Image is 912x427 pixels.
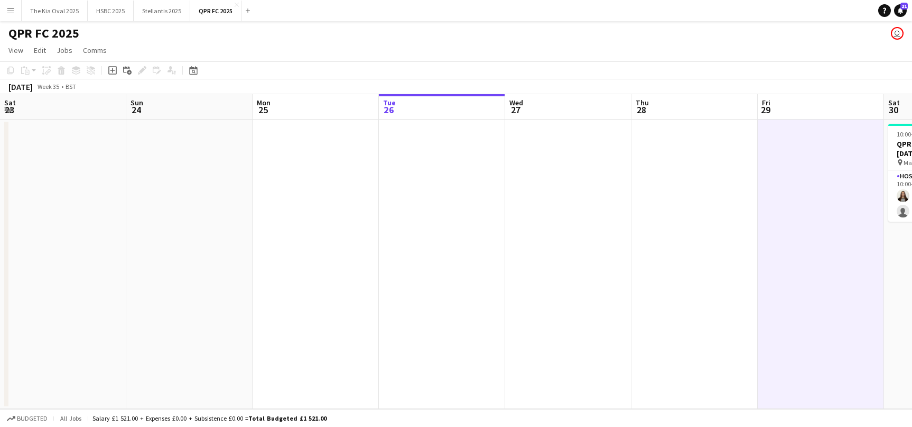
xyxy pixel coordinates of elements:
[891,27,904,40] app-user-avatar: Sam Johannesson
[17,415,48,422] span: Budgeted
[83,46,107,55] span: Comms
[134,1,190,21] button: Stellantis 2025
[34,46,46,55] span: Edit
[131,98,143,107] span: Sun
[88,1,134,21] button: HSBC 2025
[79,43,111,57] a: Comms
[636,98,649,107] span: Thu
[5,413,49,424] button: Budgeted
[762,98,770,107] span: Fri
[383,98,396,107] span: Tue
[8,25,79,41] h1: QPR FC 2025
[8,81,33,92] div: [DATE]
[4,43,27,57] a: View
[257,98,271,107] span: Mon
[129,104,143,116] span: 24
[888,98,900,107] span: Sat
[760,104,770,116] span: 29
[22,1,88,21] button: The Kia Oval 2025
[255,104,271,116] span: 25
[3,104,16,116] span: 23
[8,46,23,55] span: View
[509,98,523,107] span: Wed
[35,83,61,90] span: Week 35
[634,104,649,116] span: 28
[248,414,327,422] span: Total Budgeted £1 521.00
[900,3,908,10] span: 21
[887,104,900,116] span: 30
[30,43,50,57] a: Edit
[4,98,16,107] span: Sat
[66,83,76,90] div: BST
[52,43,77,57] a: Jobs
[58,414,83,422] span: All jobs
[92,414,327,422] div: Salary £1 521.00 + Expenses £0.00 + Subsistence £0.00 =
[57,46,72,55] span: Jobs
[894,4,907,17] a: 21
[190,1,241,21] button: QPR FC 2025
[508,104,523,116] span: 27
[381,104,396,116] span: 26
